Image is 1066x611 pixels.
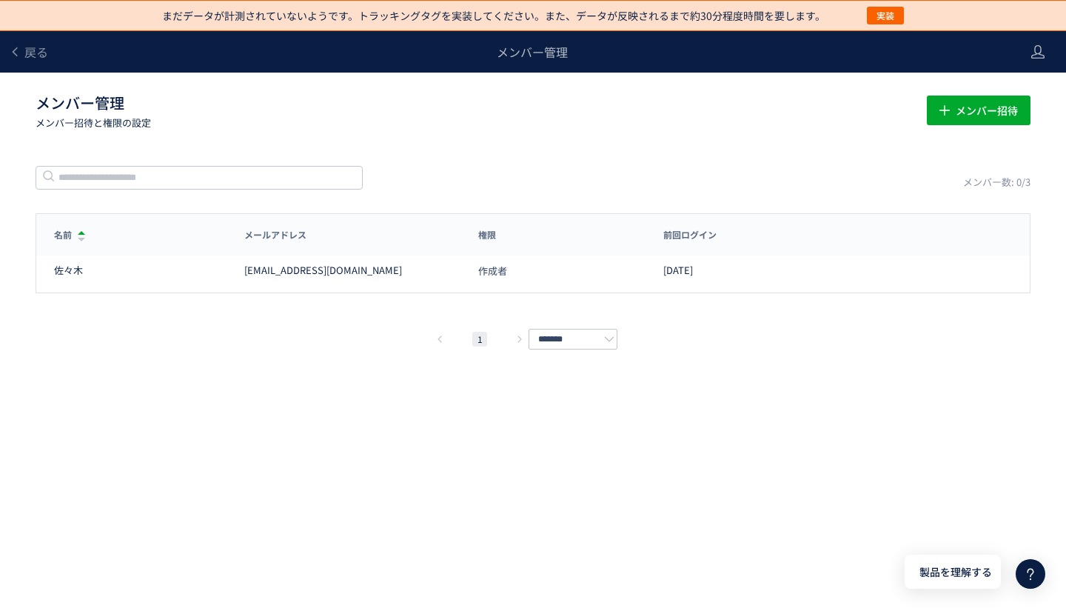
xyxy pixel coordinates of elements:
[478,228,496,241] span: 権限
[244,228,306,241] span: メールアドレス
[36,116,909,130] p: メンバー招待と権限の設定
[956,96,1018,125] span: メンバー招待
[48,31,1016,73] div: メンバー管理
[876,7,894,24] span: 実装
[54,264,83,278] div: 佐々木
[478,266,507,276] span: 作成者
[927,96,1030,125] button: メンバー招待
[646,264,871,278] div: [DATE]
[36,330,1030,348] div: pagination
[24,43,48,61] span: 戻る
[54,228,72,241] span: 名前
[36,93,909,130] h1: メンバー管理
[472,332,487,347] li: 1
[663,228,717,241] span: 前回ログイン
[867,7,904,24] button: 実装
[162,8,825,23] p: まだデータが計測されていないようです。トラッキングタグを実装してください。また、データが反映されるまで約30分程度時間を要します。
[963,176,1030,190] div: メンバー数: 0/3
[919,564,992,580] span: 製品を理解する
[244,264,402,278] div: [EMAIL_ADDRESS][DOMAIN_NAME]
